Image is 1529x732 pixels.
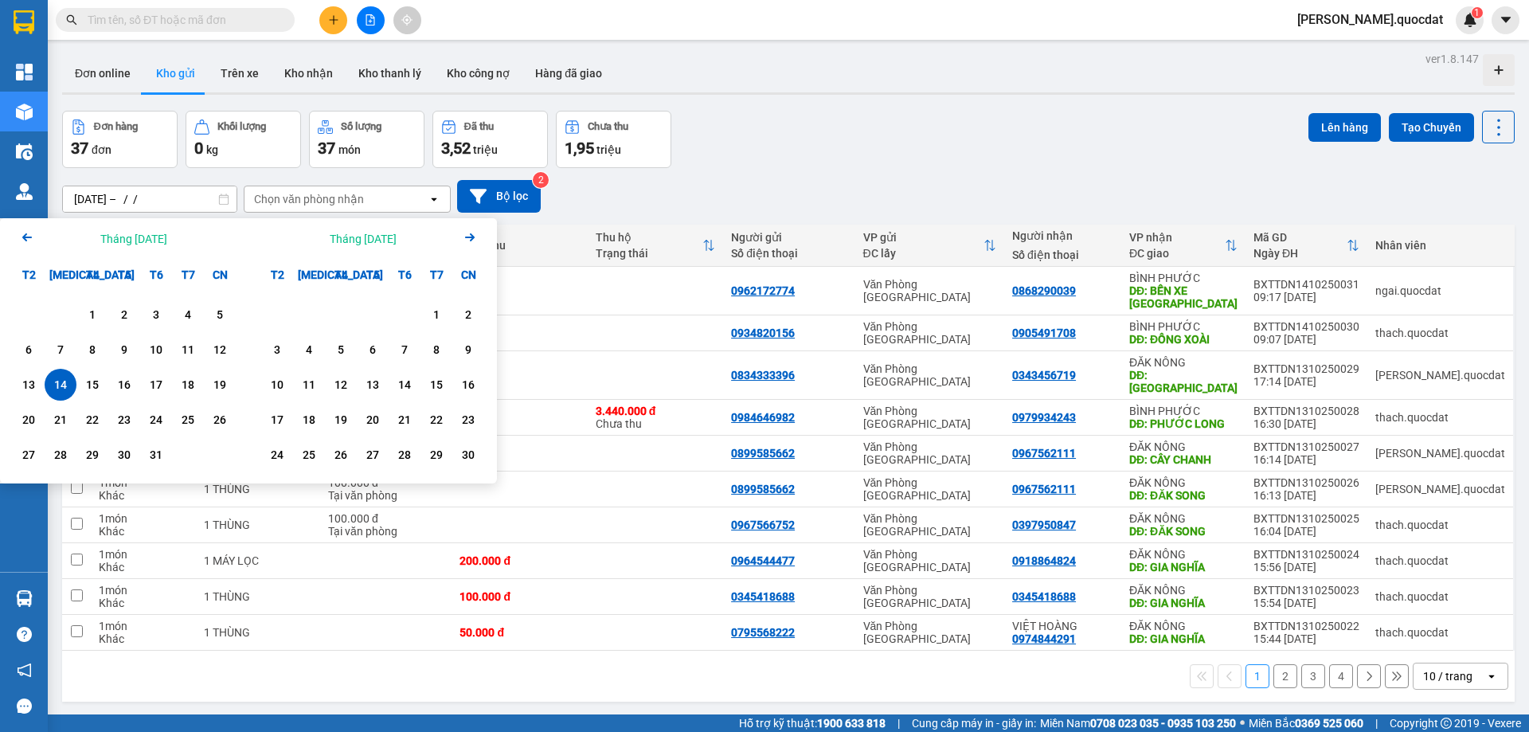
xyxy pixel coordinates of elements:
div: Khối lượng [217,121,266,132]
div: 14 [393,375,416,394]
div: 3 [266,340,288,359]
div: 21 [393,410,416,429]
div: 17:14 [DATE] [1253,375,1359,388]
div: Choose Chủ Nhật, tháng 11 16 2025. It's available. [452,369,484,401]
div: 0967562111 [1012,447,1076,460]
div: Choose Thứ Sáu, tháng 11 28 2025. It's available. [389,439,420,471]
th: Toggle SortBy [855,225,1005,267]
div: 0899585662 [731,483,795,495]
div: Choose Chủ Nhật, tháng 10 19 2025. It's available. [204,369,236,401]
div: Choose Thứ Hai, tháng 10 27 2025. It's available. [13,439,45,471]
div: 22 [81,410,104,429]
span: 1,95 [565,139,594,158]
span: kg [206,143,218,156]
div: Choose Thứ Bảy, tháng 10 11 2025. It's available. [172,334,204,366]
div: 16 [113,375,135,394]
button: aim [393,6,421,34]
div: Choose Thứ Bảy, tháng 11 1 2025. It's available. [420,299,452,331]
div: Choose Thứ Tư, tháng 11 12 2025. It's available. [325,369,357,401]
div: Choose Thứ Sáu, tháng 11 7 2025. It's available. [389,334,420,366]
button: Hàng đã giao [522,54,615,92]
button: Chưa thu1,95 triệu [556,111,671,168]
div: [MEDICAL_DATA] [45,259,76,291]
div: Khác [99,489,188,502]
span: plus [328,14,339,25]
span: file-add [365,14,376,25]
div: BÌNH PHƯỚC [1129,320,1238,333]
div: CN [204,259,236,291]
div: ĐĂK NÔNG [1129,440,1238,453]
button: Lên hàng [1308,113,1381,142]
div: Văn Phòng [GEOGRAPHIC_DATA] [863,362,997,388]
button: file-add [357,6,385,34]
div: Tháng [DATE] [330,231,397,247]
div: Choose Thứ Sáu, tháng 10 3 2025. It's available. [140,299,172,331]
div: BÌNH PHƯỚC [1129,405,1238,417]
div: 23 [113,410,135,429]
div: T5 [357,259,389,291]
div: T4 [76,259,108,291]
div: BXTTDN1410250030 [1253,320,1359,333]
div: 1 [425,305,448,324]
div: CN [452,259,484,291]
span: 37 [318,139,335,158]
span: search [66,14,77,25]
div: Khác [99,525,188,538]
span: 3,52 [441,139,471,158]
div: 0984646982 [731,411,795,424]
div: Tại văn phòng [328,525,444,538]
div: Choose Thứ Tư, tháng 10 8 2025. It's available. [76,334,108,366]
div: 12 [330,375,352,394]
div: 15 [81,375,104,394]
button: Tạo Chuyến [1389,113,1474,142]
div: Choose Thứ Năm, tháng 10 30 2025. It's available. [108,439,140,471]
div: Choose Thứ Sáu, tháng 10 10 2025. It's available. [140,334,172,366]
div: DĐ: QUẢNG SƠN [1129,369,1238,394]
div: 28 [49,445,72,464]
div: Choose Thứ Hai, tháng 11 24 2025. It's available. [261,439,293,471]
div: 16:13 [DATE] [1253,489,1359,502]
div: BXTTDN1410250031 [1253,278,1359,291]
div: T2 [261,259,293,291]
button: Kho nhận [272,54,346,92]
div: 09:07 [DATE] [1253,333,1359,346]
div: Choose Chủ Nhật, tháng 10 5 2025. It's available. [204,299,236,331]
div: T6 [140,259,172,291]
div: Choose Thứ Bảy, tháng 10 18 2025. It's available. [172,369,204,401]
div: 0918864824 [1012,554,1076,567]
div: 1 THÙNG [204,519,312,531]
div: T6 [389,259,420,291]
div: 13 [18,375,40,394]
div: 4 [298,340,320,359]
th: Toggle SortBy [588,225,723,267]
div: DĐ: ĐĂK SONG [1129,525,1238,538]
div: 22 [425,410,448,429]
div: DĐ: BẾN XE TRƯỜNG HẢI [1129,284,1238,310]
div: Choose Thứ Ba, tháng 10 28 2025. It's available. [45,439,76,471]
div: BXTTDN1310250024 [1253,548,1359,561]
div: 100.000 đ [328,512,444,525]
div: T4 [325,259,357,291]
div: simon.quocdat [1375,369,1505,382]
div: 11 [298,375,320,394]
div: Choose Thứ Năm, tháng 11 20 2025. It's available. [357,404,389,436]
div: 9 [113,340,135,359]
div: 0868290039 [1012,284,1076,297]
div: thach.quocdat [1375,554,1505,567]
div: 24 [145,410,167,429]
div: ĐĂK NÔNG [1129,356,1238,369]
div: Choose Chủ Nhật, tháng 11 30 2025. It's available. [452,439,484,471]
span: 37 [71,139,88,158]
div: 29 [425,445,448,464]
div: Choose Thứ Tư, tháng 11 19 2025. It's available. [325,404,357,436]
div: 18 [298,410,320,429]
div: 2 [457,305,479,324]
div: 20 [362,410,384,429]
div: 27 [18,445,40,464]
div: Choose Thứ Ba, tháng 10 21 2025. It's available. [45,404,76,436]
div: Choose Thứ Tư, tháng 10 1 2025. It's available. [76,299,108,331]
div: 0397950847 [1012,519,1076,531]
div: 31 [145,445,167,464]
div: T7 [172,259,204,291]
svg: Arrow Left [18,228,37,247]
